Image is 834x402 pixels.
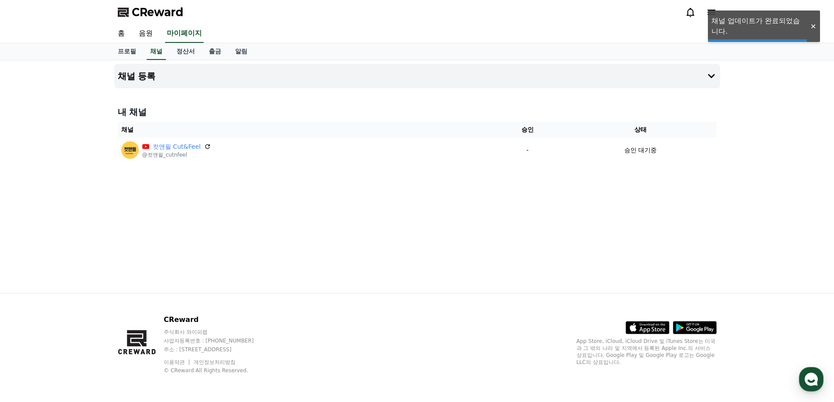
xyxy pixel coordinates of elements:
[113,277,168,299] a: 설정
[164,337,271,344] p: 사업자등록번호 : [PHONE_NUMBER]
[80,291,91,298] span: 대화
[114,64,720,88] button: 채널 등록
[28,290,33,297] span: 홈
[164,315,271,325] p: CReward
[118,122,491,138] th: 채널
[111,24,132,43] a: 홈
[118,71,156,81] h4: 채널 등록
[165,24,204,43] a: 마이페이지
[164,346,271,353] p: 주소 : [STREET_ADDRESS]
[577,338,717,366] p: App Store, iCloud, iCloud Drive 및 iTunes Store는 미국과 그 밖의 나라 및 지역에서 등록된 Apple Inc.의 서비스 상표입니다. Goo...
[121,141,139,159] img: 컷앤필 Cut&Feel
[202,43,228,60] a: 출금
[228,43,254,60] a: 알림
[164,367,271,374] p: © CReward All Rights Reserved.
[564,122,716,138] th: 상태
[490,122,564,138] th: 승인
[118,5,183,19] a: CReward
[164,359,191,365] a: 이용약관
[58,277,113,299] a: 대화
[132,5,183,19] span: CReward
[624,146,657,155] p: 승인 대기중
[142,151,211,158] p: @컷앤필_cutnfeel
[147,43,166,60] a: 채널
[164,329,271,336] p: 주식회사 와이피랩
[111,43,143,60] a: 프로필
[169,43,202,60] a: 정산서
[135,290,146,297] span: 설정
[118,106,717,118] h4: 내 채널
[132,24,160,43] a: 음원
[3,277,58,299] a: 홈
[194,359,236,365] a: 개인정보처리방침
[153,142,201,151] a: 컷앤필 Cut&Feel
[494,146,561,155] p: -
